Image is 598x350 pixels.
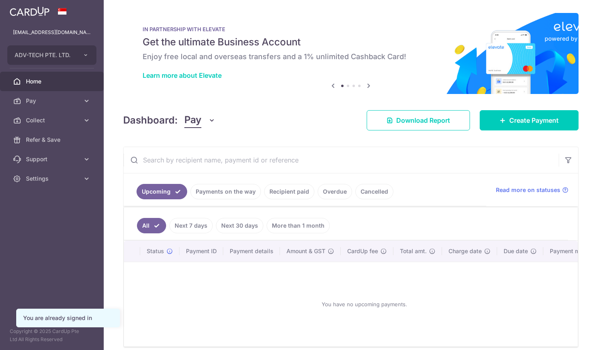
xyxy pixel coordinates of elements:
a: Upcoming [137,184,187,199]
h5: Get the ultimate Business Account [143,36,559,49]
span: Status [147,247,164,255]
div: You are already signed in [23,314,113,322]
a: Next 30 days [216,218,263,233]
button: ADV-TECH PTE. LTD. [7,45,96,65]
span: Settings [26,175,79,183]
span: Pay [184,113,201,128]
h4: Dashboard: [123,113,178,128]
th: Payment details [223,241,280,262]
img: CardUp [10,6,49,16]
a: Create Payment [480,110,579,130]
span: Collect [26,116,79,124]
a: Download Report [367,110,470,130]
a: Cancelled [355,184,393,199]
span: Total amt. [400,247,427,255]
h6: Enjoy free local and overseas transfers and a 1% unlimited Cashback Card! [143,52,559,62]
a: Overdue [318,184,352,199]
span: Amount & GST [286,247,325,255]
span: Refer & Save [26,136,79,144]
div: You have no upcoming payments. [134,269,595,340]
span: Create Payment [509,115,559,125]
a: All [137,218,166,233]
p: IN PARTNERSHIP WITH ELEVATE [143,26,559,32]
a: Read more on statuses [496,186,568,194]
span: Charge date [448,247,482,255]
a: Next 7 days [169,218,213,233]
span: Pay [26,97,79,105]
button: Pay [184,113,216,128]
span: Due date [504,247,528,255]
p: [EMAIL_ADDRESS][DOMAIN_NAME] [13,28,91,36]
span: Support [26,155,79,163]
span: CardUp fee [347,247,378,255]
a: Recipient paid [264,184,314,199]
span: Home [26,77,79,85]
a: Learn more about Elevate [143,71,222,79]
a: Payments on the way [190,184,261,199]
input: Search by recipient name, payment id or reference [124,147,559,173]
span: Read more on statuses [496,186,560,194]
th: Payment ID [179,241,223,262]
a: More than 1 month [267,218,330,233]
img: Renovation banner [123,13,579,94]
span: Download Report [396,115,450,125]
span: ADV-TECH PTE. LTD. [15,51,75,59]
